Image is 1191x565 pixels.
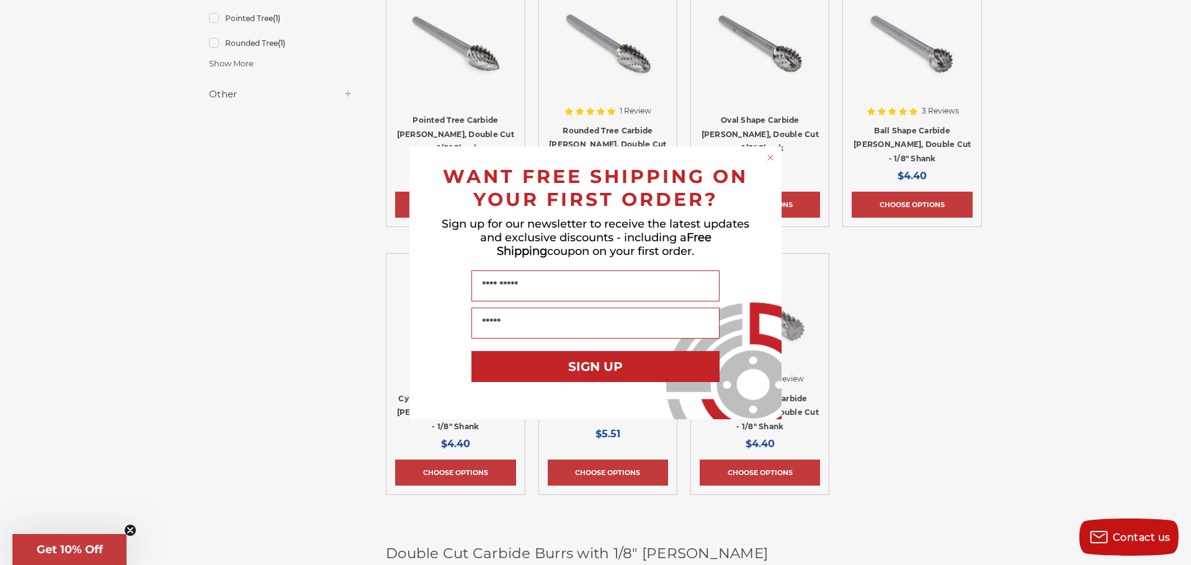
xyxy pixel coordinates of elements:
[1113,532,1171,543] span: Contact us
[497,231,711,258] span: Free Shipping
[471,351,720,382] button: SIGN UP
[1079,518,1179,556] button: Contact us
[443,165,748,211] span: WANT FREE SHIPPING ON YOUR FIRST ORDER?
[442,217,749,258] span: Sign up for our newsletter to receive the latest updates and exclusive discounts - including a co...
[764,151,777,164] button: Close dialog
